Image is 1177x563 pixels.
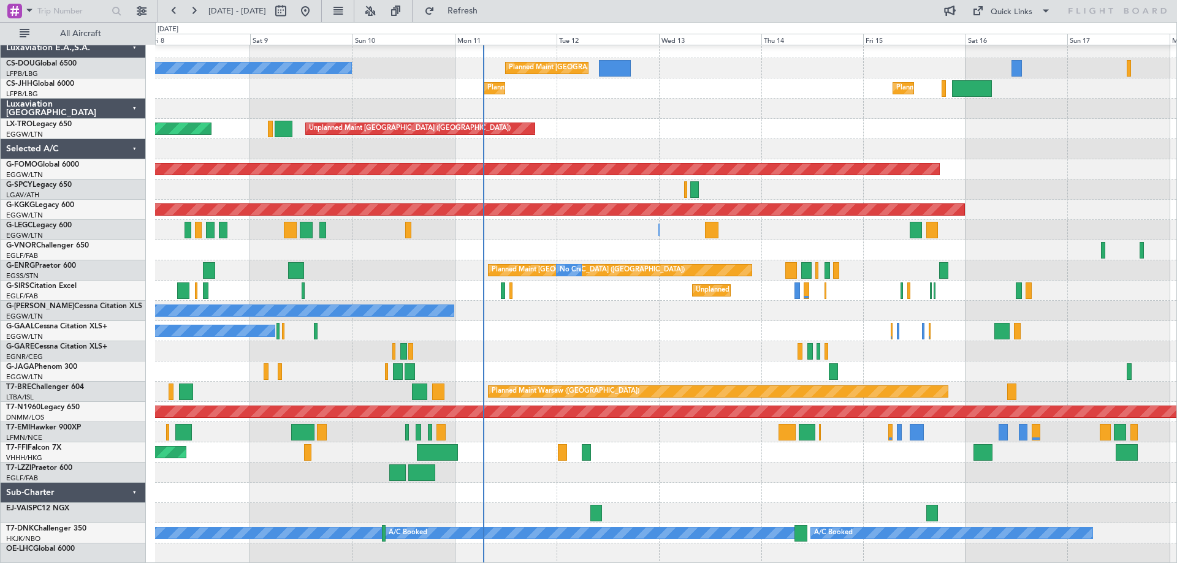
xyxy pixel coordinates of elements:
[560,261,588,279] div: No Crew
[6,222,72,229] a: G-LEGCLegacy 600
[389,524,427,542] div: A/C Booked
[6,505,32,512] span: EJ-VAIS
[309,119,511,138] div: Unplanned Maint [GEOGRAPHIC_DATA] ([GEOGRAPHIC_DATA])
[6,80,32,88] span: CS-JHH
[6,464,31,472] span: T7-LZZI
[6,231,43,240] a: EGGW/LTN
[6,251,38,260] a: EGLF/FAB
[6,121,32,128] span: LX-TRO
[6,282,29,290] span: G-SIRS
[208,6,266,17] span: [DATE] - [DATE]
[6,170,43,179] a: EGGW/LTN
[6,323,34,330] span: G-GAAL
[966,1,1057,21] button: Quick Links
[6,393,34,402] a: LTBA/ISL
[696,281,897,300] div: Unplanned Maint [GEOGRAPHIC_DATA] ([GEOGRAPHIC_DATA])
[158,25,178,35] div: [DATE]
[6,242,89,249] a: G-VNORChallenger 650
[6,80,74,88] a: CS-JHHGlobal 6000
[419,1,492,21] button: Refresh
[492,382,639,401] div: Planned Maint Warsaw ([GEOGRAPHIC_DATA])
[863,34,966,45] div: Fri 15
[6,343,107,350] a: G-GARECessna Citation XLS+
[659,34,761,45] div: Wed 13
[6,181,72,189] a: G-SPCYLegacy 650
[6,474,38,483] a: EGLF/FAB
[6,413,44,422] a: DNMM/LOS
[437,7,489,15] span: Refresh
[6,262,35,270] span: G-ENRG
[352,34,455,45] div: Sun 10
[6,89,38,99] a: LFPB/LBG
[6,433,42,442] a: LFMN/NCE
[6,525,34,532] span: T7-DNK
[6,352,43,361] a: EGNR/CEG
[487,79,680,97] div: Planned Maint [GEOGRAPHIC_DATA] ([GEOGRAPHIC_DATA])
[6,161,37,168] span: G-FOMO
[6,161,79,168] a: G-FOMOGlobal 6000
[6,384,31,391] span: T7-BRE
[6,363,77,371] a: G-JAGAPhenom 300
[6,303,142,310] a: G-[PERSON_NAME]Cessna Citation XLS
[6,343,34,350] span: G-GARE
[6,404,80,411] a: T7-N1960Legacy 650
[6,211,43,220] a: EGGW/LTN
[991,6,1032,18] div: Quick Links
[6,242,36,249] span: G-VNOR
[6,363,34,371] span: G-JAGA
[6,444,28,452] span: T7-FFI
[6,453,42,463] a: VHHH/HKG
[6,545,75,553] a: OE-LHCGlobal 6000
[6,545,33,553] span: OE-LHC
[6,372,43,382] a: EGGW/LTN
[32,29,129,38] span: All Aircraft
[6,332,43,341] a: EGGW/LTN
[6,525,86,532] a: T7-DNKChallenger 350
[6,424,81,431] a: T7-EMIHawker 900XP
[6,404,40,411] span: T7-N1960
[6,534,40,543] a: HKJK/NBO
[761,34,864,45] div: Thu 14
[492,261,685,279] div: Planned Maint [GEOGRAPHIC_DATA] ([GEOGRAPHIC_DATA])
[6,323,107,330] a: G-GAALCessna Citation XLS+
[6,121,72,128] a: LX-TROLegacy 650
[6,424,30,431] span: T7-EMI
[6,262,76,270] a: G-ENRGPraetor 600
[6,384,84,391] a: T7-BREChallenger 604
[6,505,69,512] a: EJ-VAISPC12 NGX
[966,34,1068,45] div: Sat 16
[6,202,74,209] a: G-KGKGLegacy 600
[6,444,61,452] a: T7-FFIFalcon 7X
[6,282,77,290] a: G-SIRSCitation Excel
[1067,34,1170,45] div: Sun 17
[814,524,853,542] div: A/C Booked
[6,60,35,67] span: CS-DOU
[148,34,251,45] div: Fri 8
[6,312,43,321] a: EGGW/LTN
[509,59,702,77] div: Planned Maint [GEOGRAPHIC_DATA] ([GEOGRAPHIC_DATA])
[6,60,77,67] a: CS-DOUGlobal 6500
[455,34,557,45] div: Mon 11
[6,292,38,301] a: EGLF/FAB
[557,34,659,45] div: Tue 12
[6,303,74,310] span: G-[PERSON_NAME]
[6,464,72,472] a: T7-LZZIPraetor 600
[6,202,35,209] span: G-KGKG
[6,181,32,189] span: G-SPCY
[6,222,32,229] span: G-LEGC
[13,24,133,43] button: All Aircraft
[6,191,39,200] a: LGAV/ATH
[896,79,1089,97] div: Planned Maint [GEOGRAPHIC_DATA] ([GEOGRAPHIC_DATA])
[6,271,39,281] a: EGSS/STN
[6,130,43,139] a: EGGW/LTN
[250,34,352,45] div: Sat 9
[37,2,108,20] input: Trip Number
[6,69,38,78] a: LFPB/LBG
